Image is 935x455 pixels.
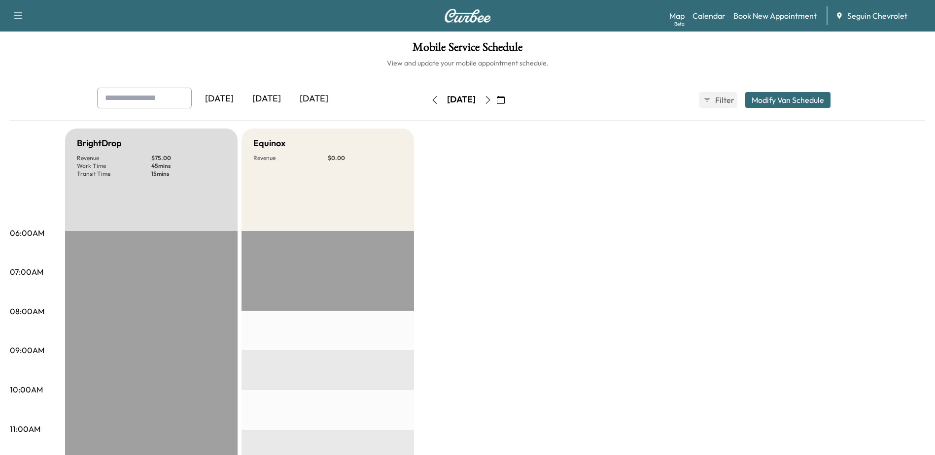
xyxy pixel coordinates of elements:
[10,423,40,435] p: 11:00AM
[77,136,122,150] h5: BrightDrop
[253,154,328,162] p: Revenue
[151,162,226,170] p: 45 mins
[10,227,44,239] p: 06:00AM
[77,162,151,170] p: Work Time
[10,344,44,356] p: 09:00AM
[693,10,726,22] a: Calendar
[447,94,476,106] div: [DATE]
[715,94,733,106] span: Filter
[77,170,151,178] p: Transit Time
[669,10,685,22] a: MapBeta
[77,154,151,162] p: Revenue
[151,154,226,162] p: $ 75.00
[10,384,43,395] p: 10:00AM
[10,305,44,317] p: 08:00AM
[10,58,925,68] h6: View and update your mobile appointment schedule.
[10,41,925,58] h1: Mobile Service Schedule
[745,92,831,108] button: Modify Van Schedule
[674,20,685,28] div: Beta
[253,136,285,150] h5: Equinox
[328,154,402,162] p: $ 0.00
[243,88,290,110] div: [DATE]
[733,10,817,22] a: Book New Appointment
[699,92,737,108] button: Filter
[847,10,907,22] span: Seguin Chevrolet
[151,170,226,178] p: 15 mins
[290,88,338,110] div: [DATE]
[444,9,491,23] img: Curbee Logo
[196,88,243,110] div: [DATE]
[10,266,43,278] p: 07:00AM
